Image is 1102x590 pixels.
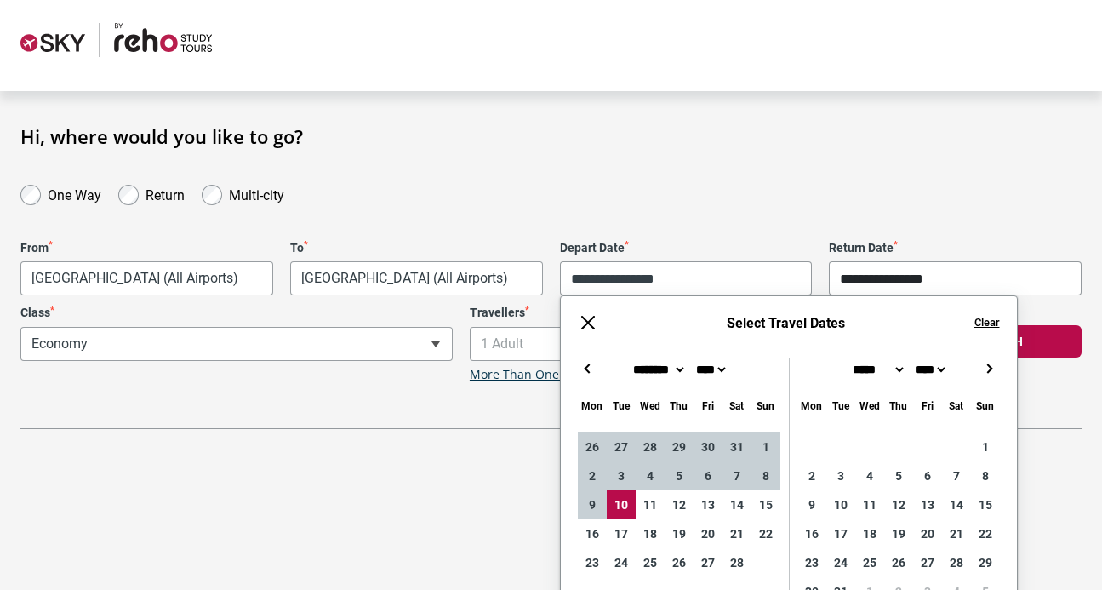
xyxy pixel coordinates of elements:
button: ← [578,358,598,379]
div: Tuesday [607,396,636,415]
div: Wednesday [636,396,665,415]
div: 23 [797,548,826,577]
div: 6 [913,461,942,490]
h1: Hi, where would you like to go? [20,125,1082,147]
div: 22 [751,519,780,548]
div: 7 [722,461,751,490]
div: 27 [607,432,636,461]
div: 27 [694,548,722,577]
div: 18 [636,519,665,548]
div: 29 [971,548,1000,577]
label: Depart Date [560,241,813,255]
span: Economy [21,328,452,360]
div: 26 [884,548,913,577]
div: 31 [722,432,751,461]
div: 1 [751,432,780,461]
div: 28 [942,548,971,577]
span: 1 Adult [471,328,901,360]
div: 24 [607,548,636,577]
div: 24 [826,548,855,577]
div: 12 [665,490,694,519]
div: Sunday [751,396,780,415]
div: 3 [607,461,636,490]
div: 26 [665,548,694,577]
div: 1 [971,432,1000,461]
div: 20 [913,519,942,548]
div: 10 [826,490,855,519]
div: 4 [636,461,665,490]
span: Rome, Italy [290,261,543,295]
div: 2 [578,461,607,490]
div: 4 [855,461,884,490]
div: 3 [826,461,855,490]
div: 5 [884,461,913,490]
div: 18 [855,519,884,548]
div: Saturday [722,396,751,415]
div: 11 [855,490,884,519]
div: 21 [942,519,971,548]
div: 28 [636,432,665,461]
span: Economy [20,327,453,361]
div: 26 [578,432,607,461]
div: 15 [751,490,780,519]
span: Melbourne, Australia [20,261,273,295]
div: Sunday [971,396,1000,415]
div: 14 [942,490,971,519]
div: 19 [884,519,913,548]
div: 5 [665,461,694,490]
div: 17 [826,519,855,548]
div: 2 [797,461,826,490]
div: 14 [722,490,751,519]
div: 9 [797,490,826,519]
div: 21 [722,519,751,548]
h6: Select Travel Dates [615,315,957,331]
div: Friday [913,396,942,415]
div: 20 [694,519,722,548]
label: Travellers [470,306,902,320]
span: 1 Adult [470,327,902,361]
div: Tuesday [826,396,855,415]
label: Class [20,306,453,320]
div: 6 [694,461,722,490]
div: 8 [751,461,780,490]
span: Rome, Italy [291,262,542,295]
div: 11 [636,490,665,519]
label: Return [146,183,185,203]
button: → [979,358,1000,379]
div: Friday [694,396,722,415]
div: 29 [665,432,694,461]
div: 13 [913,490,942,519]
label: One Way [48,183,101,203]
div: 17 [607,519,636,548]
div: Wednesday [855,396,884,415]
div: 12 [884,490,913,519]
div: 28 [722,548,751,577]
label: Multi-city [229,183,284,203]
div: Saturday [942,396,971,415]
div: 9 [578,490,607,519]
div: 8 [971,461,1000,490]
div: 19 [665,519,694,548]
div: 16 [797,519,826,548]
a: More Than One Traveller? [470,368,618,382]
label: From [20,241,273,255]
div: 30 [694,432,722,461]
div: 22 [971,519,1000,548]
div: Monday [797,396,826,415]
div: 13 [694,490,722,519]
label: Return Date [829,241,1082,255]
span: Melbourne, Australia [21,262,272,295]
div: Monday [578,396,607,415]
button: Clear [974,315,1000,330]
div: 15 [971,490,1000,519]
div: 10 [607,490,636,519]
div: 25 [855,548,884,577]
div: 7 [942,461,971,490]
div: Thursday [665,396,694,415]
div: 27 [913,548,942,577]
label: To [290,241,543,255]
div: Thursday [884,396,913,415]
div: 16 [578,519,607,548]
div: 23 [578,548,607,577]
div: 25 [636,548,665,577]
